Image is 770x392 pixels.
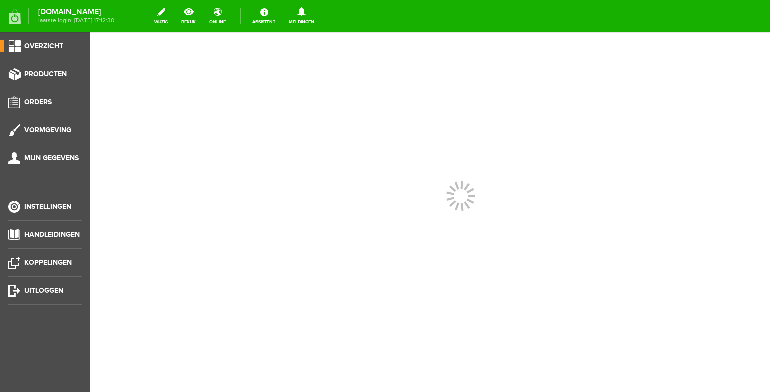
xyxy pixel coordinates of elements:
a: bekijk [175,5,202,27]
a: Assistent [246,5,281,27]
span: Koppelingen [24,258,72,267]
span: Vormgeving [24,126,71,134]
a: Meldingen [283,5,320,27]
span: laatste login: [DATE] 17:12:30 [38,18,114,23]
span: Uitloggen [24,286,63,295]
a: wijzig [148,5,174,27]
span: Instellingen [24,202,71,211]
a: online [203,5,232,27]
span: Producten [24,70,67,78]
strong: [DOMAIN_NAME] [38,9,114,15]
span: Handleidingen [24,230,80,239]
span: Mijn gegevens [24,154,79,162]
span: Overzicht [24,42,63,50]
span: Orders [24,98,52,106]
